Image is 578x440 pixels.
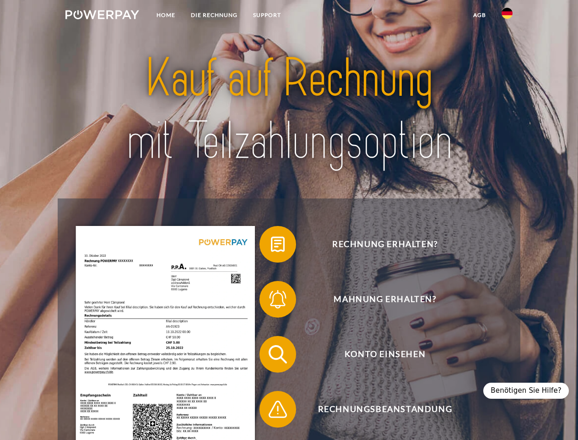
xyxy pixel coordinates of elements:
img: de [502,8,513,19]
span: Rechnung erhalten? [273,226,497,263]
div: Benötigen Sie Hilfe? [483,383,569,399]
span: Mahnung erhalten? [273,281,497,318]
span: Konto einsehen [273,336,497,373]
button: Rechnung erhalten? [259,226,497,263]
img: qb_search.svg [266,343,289,366]
button: Konto einsehen [259,336,497,373]
img: logo-powerpay-white.svg [65,10,139,19]
button: Rechnungsbeanstandung [259,391,497,428]
span: Rechnungsbeanstandung [273,391,497,428]
a: Home [149,7,183,23]
img: title-powerpay_de.svg [87,44,491,176]
button: Mahnung erhalten? [259,281,497,318]
a: DIE RECHNUNG [183,7,245,23]
img: qb_bell.svg [266,288,289,311]
img: qb_warning.svg [266,398,289,421]
a: SUPPORT [245,7,289,23]
img: qb_bill.svg [266,233,289,256]
a: agb [465,7,494,23]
